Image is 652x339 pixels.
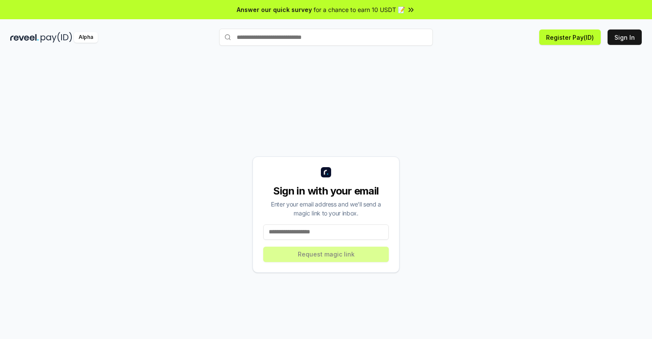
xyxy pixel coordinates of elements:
button: Sign In [608,29,642,45]
div: Alpha [74,32,98,43]
button: Register Pay(ID) [539,29,601,45]
span: Answer our quick survey [237,5,312,14]
img: pay_id [41,32,72,43]
div: Sign in with your email [263,184,389,198]
img: reveel_dark [10,32,39,43]
div: Enter your email address and we’ll send a magic link to your inbox. [263,200,389,218]
img: logo_small [321,167,331,177]
span: for a chance to earn 10 USDT 📝 [314,5,405,14]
